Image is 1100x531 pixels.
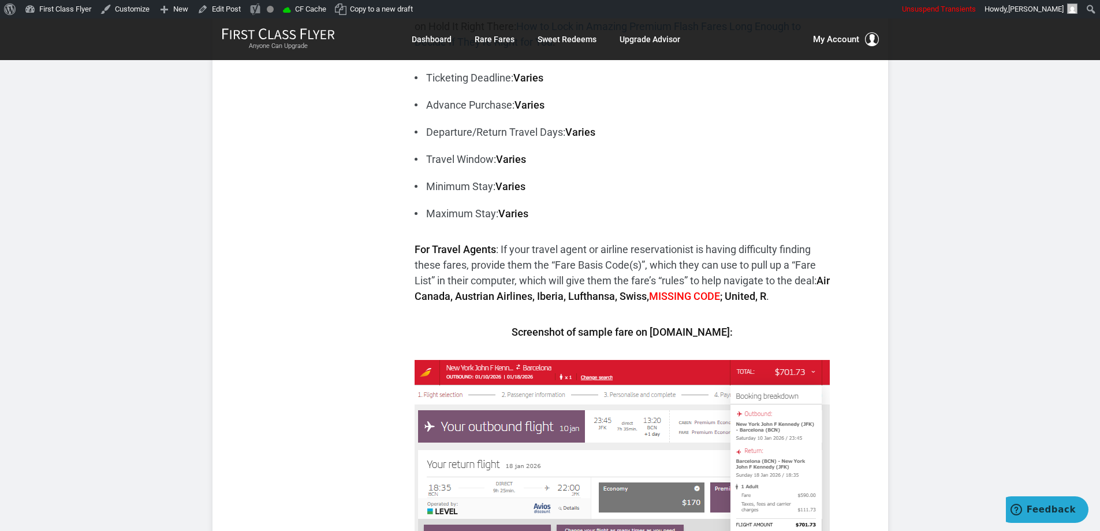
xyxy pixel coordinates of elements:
button: My Account [813,32,879,46]
a: First Class FlyerAnyone Can Upgrade [222,28,335,51]
li: Maximum Stay: [415,206,830,221]
li: Departure/Return Travel Days: [415,124,830,140]
strong: Varies [565,126,595,138]
p: : If your travel agent or airline reservationist is having difficulty finding these fares, provid... [415,242,830,304]
strong: Varies [495,180,525,192]
a: Upgrade Advisor [620,29,680,50]
li: Travel Window: [415,151,830,167]
span: Unsuspend Transients [902,5,976,13]
a: Dashboard [412,29,452,50]
li: Minimum Stay: [415,179,830,194]
span: My Account [813,32,859,46]
img: First Class Flyer [222,28,335,40]
a: Sweet Redeems [538,29,596,50]
span: MISSING CODE [649,290,720,302]
span: [PERSON_NAME] [1008,5,1064,13]
strong: Varies [514,99,545,111]
small: Anyone Can Upgrade [222,42,335,50]
strong: Screenshot of sample fare on [DOMAIN_NAME]: [512,326,733,338]
iframe: Opens a widget where you can find more information [1006,496,1088,525]
strong: Varies [513,72,543,84]
strong: Air Canada, Austrian Airlines‎, Iberia, Lufthansa, Swiss, ; United, R [415,274,830,302]
strong: For Travel Agents [415,243,496,255]
a: Rare Fares [475,29,514,50]
strong: Varies [496,153,526,165]
li: Ticketing Deadline: [415,70,830,86]
li: Advance Purchase: [415,97,830,113]
strong: Varies [498,207,528,220]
